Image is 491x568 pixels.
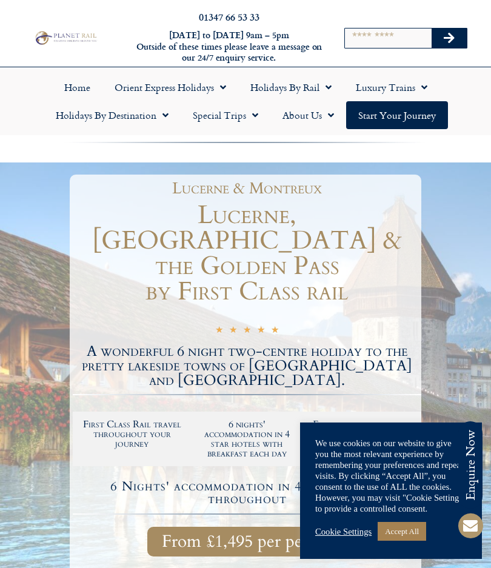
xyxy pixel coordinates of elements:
a: Holidays by Destination [44,101,181,129]
i: ★ [229,326,237,337]
i: ★ [257,326,265,337]
h2: 6 nights' accommodation in 4 star hotels with breakfast each day [196,419,299,458]
h1: Lucerne & Montreux [79,181,415,196]
a: Accept All [378,522,426,541]
button: Search [432,28,467,48]
div: 5/5 [215,324,279,337]
h2: First Class Rail travel throughout your journey [81,419,184,449]
h4: 6 Nights' accommodation in 4 Star Hotels throughout [75,480,419,506]
nav: Menu [6,73,485,129]
i: ★ [271,326,279,337]
i: ★ [243,326,251,337]
a: Home [52,73,102,101]
a: Holidays by Rail [238,73,344,101]
h2: A wonderful 6 night two-centre holiday to the pretty lakeside towns of [GEOGRAPHIC_DATA] and [GEO... [73,344,421,388]
h2: Enjoy a journey on the Golden Pass Panoramic Express [310,419,413,449]
a: Start your Journey [346,101,448,129]
a: Orient Express Holidays [102,73,238,101]
a: About Us [270,101,346,129]
i: ★ [215,326,223,337]
div: We use cookies on our website to give you the most relevant experience by remembering your prefer... [315,438,467,514]
h1: Lucerne, [GEOGRAPHIC_DATA] & the Golden Pass by First Class rail [73,202,421,304]
a: From £1,495 per person [147,527,347,556]
a: Special Trips [181,101,270,129]
a: Luxury Trains [344,73,439,101]
h6: [DATE] to [DATE] 9am – 5pm Outside of these times please leave a message on our 24/7 enquiry serv... [134,30,324,64]
a: Cookie Settings [315,526,372,537]
a: 01347 66 53 33 [199,10,259,24]
img: Planet Rail Train Holidays Logo [33,30,98,46]
span: From £1,495 per person [162,534,333,549]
